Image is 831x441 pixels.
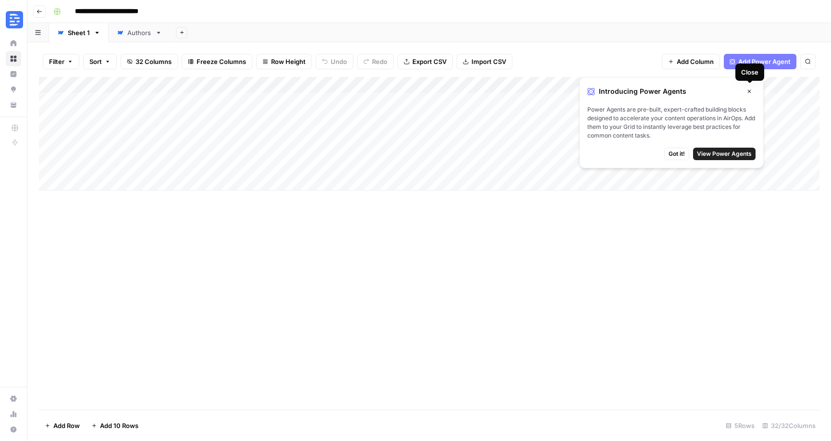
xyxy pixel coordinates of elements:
a: Settings [6,391,21,406]
div: Close [741,67,758,77]
span: Add Column [677,57,714,66]
span: Freeze Columns [197,57,246,66]
a: Authors [109,23,170,42]
div: Sheet 1 [68,28,90,38]
span: Export CSV [412,57,447,66]
span: View Power Agents [697,150,752,158]
div: 5 Rows [722,418,758,433]
a: Browse [6,51,21,66]
button: Workspace: Descript [6,8,21,32]
span: Undo [331,57,347,66]
button: Row Height [256,54,312,69]
a: Home [6,36,21,51]
button: Add Column [662,54,720,69]
span: Redo [372,57,387,66]
button: Freeze Columns [182,54,252,69]
a: Usage [6,406,21,422]
span: 32 Columns [136,57,172,66]
a: Sheet 1 [49,23,109,42]
button: Export CSV [397,54,453,69]
span: Import CSV [471,57,506,66]
span: Filter [49,57,64,66]
span: Power Agents are pre-built, expert-crafted building blocks designed to accelerate your content op... [587,105,756,140]
span: Got it! [669,150,685,158]
button: Add Power Agent [724,54,796,69]
button: Redo [357,54,394,69]
button: Add Row [39,418,86,433]
button: View Power Agents [693,148,756,160]
div: Introducing Power Agents [587,85,756,98]
span: Add Row [53,421,80,430]
button: Got it! [664,148,689,160]
button: Sort [83,54,117,69]
button: 32 Columns [121,54,178,69]
span: Sort [89,57,102,66]
a: Your Data [6,97,21,113]
a: Insights [6,66,21,82]
span: Add Power Agent [738,57,791,66]
button: Undo [316,54,353,69]
a: Opportunities [6,82,21,97]
div: Authors [127,28,151,38]
button: Help + Support [6,422,21,437]
span: Row Height [271,57,306,66]
button: Import CSV [457,54,512,69]
span: Add 10 Rows [100,421,138,430]
img: Descript Logo [6,11,23,28]
button: Filter [43,54,79,69]
button: Add 10 Rows [86,418,144,433]
div: 32/32 Columns [758,418,819,433]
